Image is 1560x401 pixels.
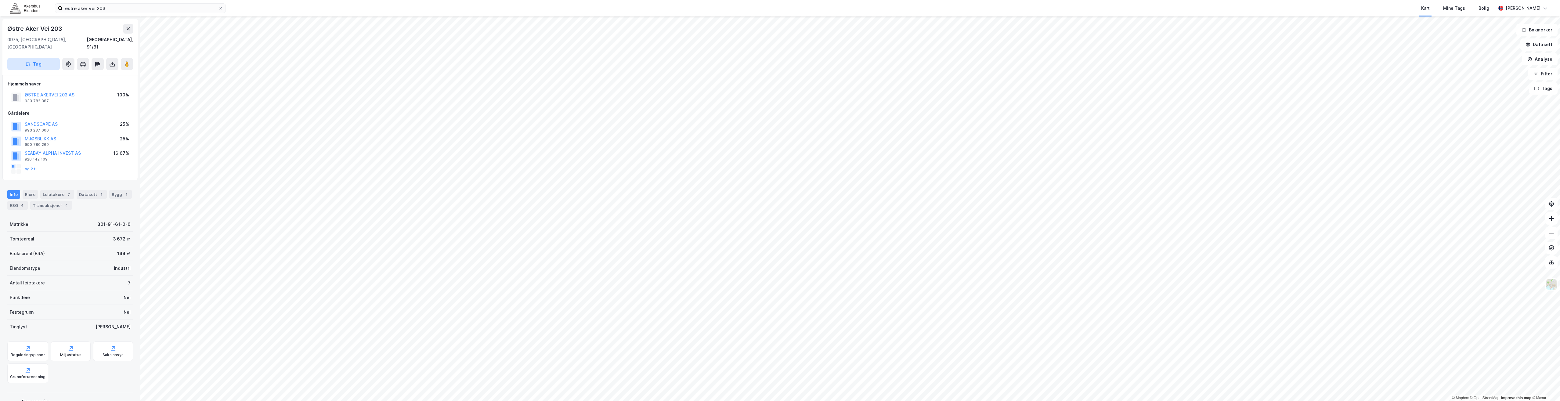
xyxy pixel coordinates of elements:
[123,191,129,197] div: 1
[1452,396,1469,400] a: Mapbox
[1546,279,1557,290] img: Z
[1529,372,1560,401] iframe: Chat Widget
[10,250,45,257] div: Bruksareal (BRA)
[97,221,131,228] div: 301-91-61-0-0
[1479,5,1489,12] div: Bolig
[120,121,129,128] div: 25%
[8,110,133,117] div: Gårdeiere
[10,323,27,331] div: Tinglyst
[10,3,40,13] img: akershus-eiendom-logo.9091f326c980b4bce74ccdd9f866810c.svg
[1529,82,1558,95] button: Tags
[1501,396,1531,400] a: Improve this map
[124,309,131,316] div: Nei
[25,99,49,103] div: 933 782 387
[113,235,131,243] div: 3 672 ㎡
[40,190,74,199] div: Leietakere
[1522,53,1558,65] button: Analyse
[7,190,20,199] div: Info
[63,202,70,208] div: 4
[114,265,131,272] div: Industri
[120,135,129,143] div: 25%
[7,36,87,51] div: 0975, [GEOGRAPHIC_DATA], [GEOGRAPHIC_DATA]
[10,309,34,316] div: Festegrunn
[10,265,40,272] div: Eiendomstype
[25,142,49,147] div: 990 780 269
[1516,24,1558,36] button: Bokmerker
[1506,5,1540,12] div: [PERSON_NAME]
[124,294,131,301] div: Nei
[1443,5,1465,12] div: Mine Tags
[10,294,30,301] div: Punktleie
[66,191,72,197] div: 7
[25,128,49,133] div: 993 237 000
[117,91,129,99] div: 100%
[113,150,129,157] div: 16.67%
[109,190,132,199] div: Bygg
[10,221,30,228] div: Matrikkel
[1529,372,1560,401] div: Kontrollprogram for chat
[10,279,45,287] div: Antall leietakere
[63,4,218,13] input: Søk på adresse, matrikkel, gårdeiere, leietakere eller personer
[1421,5,1430,12] div: Kart
[1470,396,1500,400] a: OpenStreetMap
[11,352,45,357] div: Reguleringsplaner
[98,191,104,197] div: 1
[96,323,131,331] div: [PERSON_NAME]
[8,80,133,88] div: Hjemmelshaver
[87,36,133,51] div: [GEOGRAPHIC_DATA], 91/61
[19,202,25,208] div: 4
[117,250,131,257] div: 144 ㎡
[103,352,124,357] div: Saksinnsyn
[7,201,28,210] div: ESG
[23,190,38,199] div: Eiere
[10,374,45,379] div: Grunnforurensning
[1528,68,1558,80] button: Filter
[77,190,107,199] div: Datasett
[1520,38,1558,51] button: Datasett
[7,58,60,70] button: Tag
[25,157,48,162] div: 920 142 109
[7,24,63,34] div: Østre Aker Vei 203
[10,235,34,243] div: Tomteareal
[128,279,131,287] div: 7
[30,201,72,210] div: Transaksjoner
[60,352,81,357] div: Miljøstatus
